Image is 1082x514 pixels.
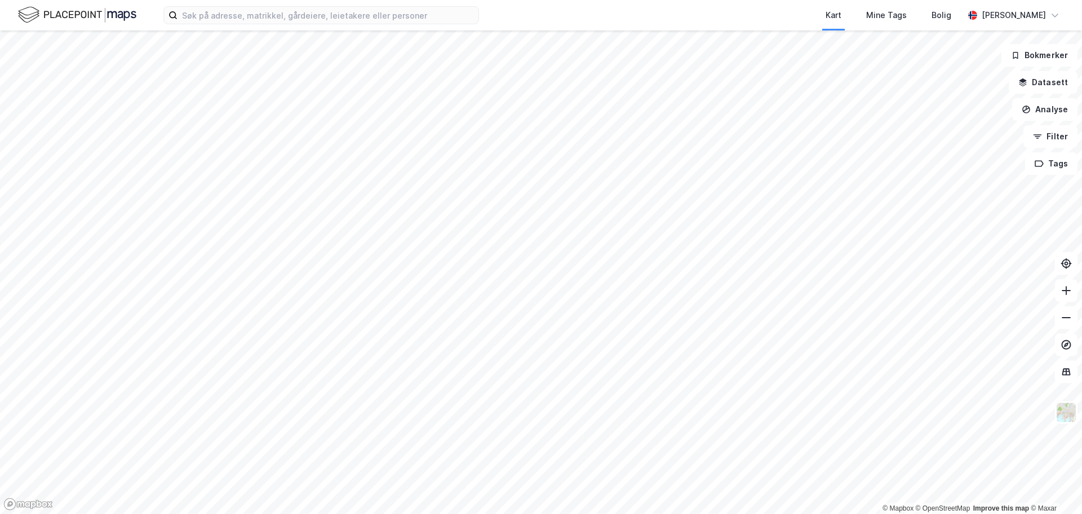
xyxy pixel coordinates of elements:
[1012,98,1077,121] button: Analyse
[866,8,907,22] div: Mine Tags
[826,8,841,22] div: Kart
[1023,125,1077,148] button: Filter
[178,7,478,24] input: Søk på adresse, matrikkel, gårdeiere, leietakere eller personer
[973,504,1029,512] a: Improve this map
[18,5,136,25] img: logo.f888ab2527a4732fd821a326f86c7f29.svg
[916,504,970,512] a: OpenStreetMap
[1009,71,1077,94] button: Datasett
[1001,44,1077,67] button: Bokmerker
[982,8,1046,22] div: [PERSON_NAME]
[1026,460,1082,514] iframe: Chat Widget
[883,504,914,512] a: Mapbox
[1056,402,1077,423] img: Z
[3,498,53,511] a: Mapbox homepage
[1025,152,1077,175] button: Tags
[932,8,951,22] div: Bolig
